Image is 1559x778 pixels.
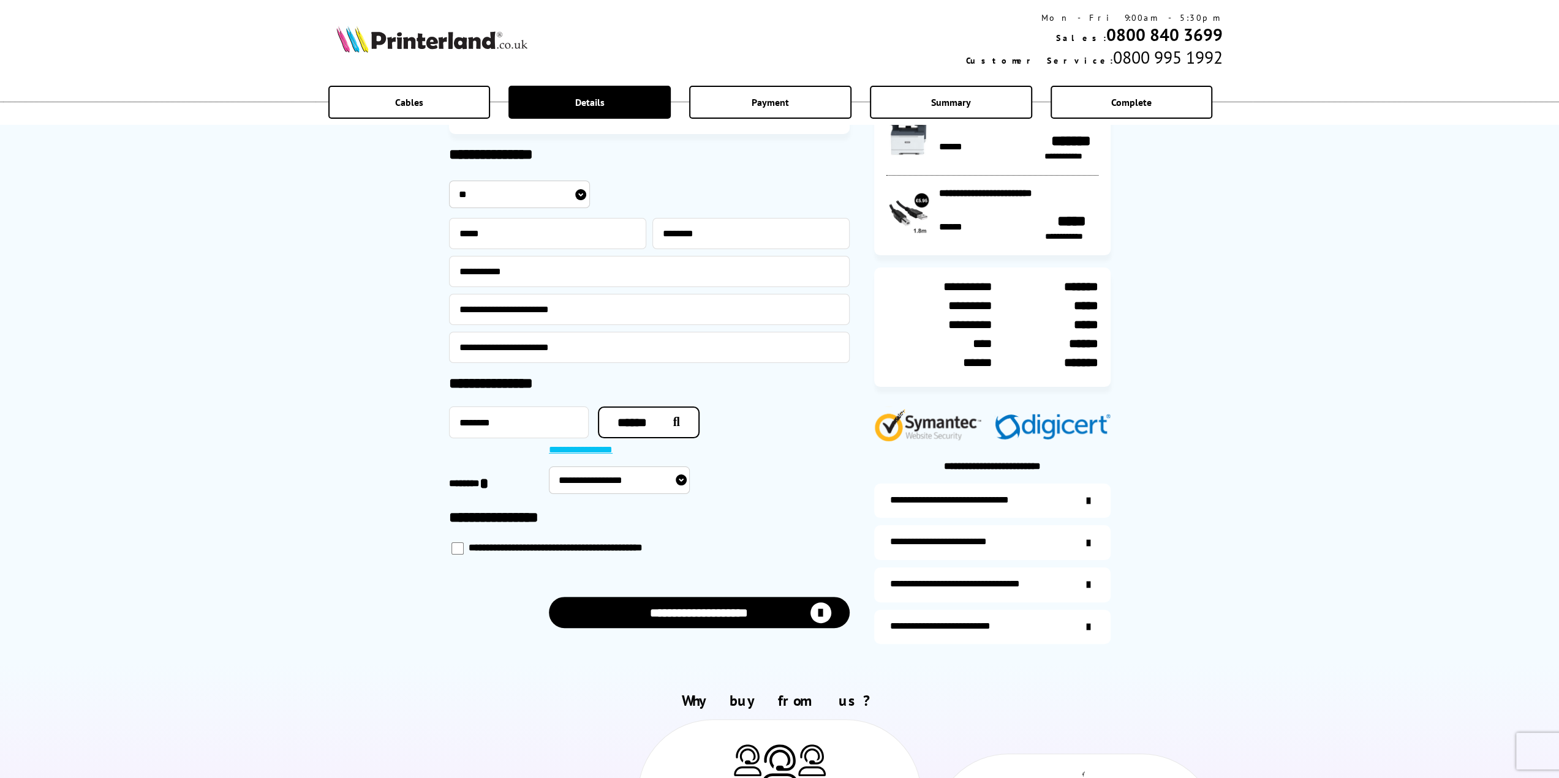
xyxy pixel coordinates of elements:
span: Summary [931,96,971,108]
h2: Why buy from us? [336,691,1223,710]
img: Printer Experts [798,744,826,776]
span: Cables [395,96,423,108]
a: secure-website [874,610,1111,645]
span: Details [575,96,605,108]
span: Customer Service: [966,55,1113,66]
img: Printer Experts [734,744,761,776]
span: Sales: [1056,32,1106,43]
a: 0800 840 3699 [1106,23,1223,46]
span: Complete [1111,96,1152,108]
div: Mon - Fri 9:00am - 5:30pm [966,12,1223,23]
span: 0800 995 1992 [1113,46,1223,69]
a: items-arrive [874,525,1111,560]
img: Printerland Logo [336,26,527,53]
a: additional-ink [874,484,1111,518]
a: additional-cables [874,567,1111,602]
span: Payment [752,96,789,108]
